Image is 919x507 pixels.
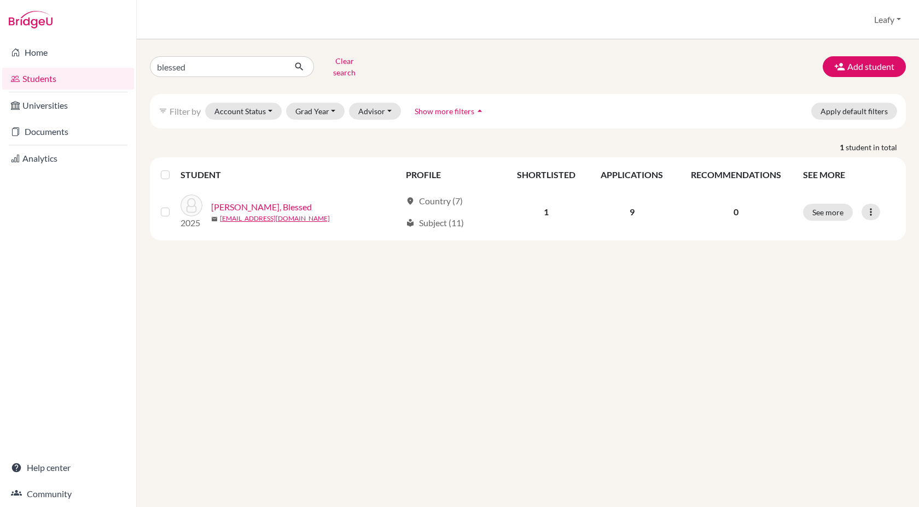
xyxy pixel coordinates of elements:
[406,216,464,229] div: Subject (11)
[406,219,415,227] span: local_library
[2,95,134,116] a: Universities
[2,68,134,90] a: Students
[2,121,134,143] a: Documents
[683,205,790,219] p: 0
[2,457,134,479] a: Help center
[406,194,463,208] div: Country (7)
[211,201,312,214] a: [PERSON_NAME], Blessed
[840,142,846,153] strong: 1
[803,204,853,221] button: See more
[399,162,504,188] th: PROFILE
[9,11,53,28] img: Bridge-U
[823,56,906,77] button: Add student
[588,188,676,236] td: 9
[170,106,201,116] span: Filter by
[415,107,474,116] span: Show more filters
[406,197,415,205] span: location_on
[220,214,330,223] a: [EMAIL_ADDRESS][DOMAIN_NAME]
[588,162,676,188] th: APPLICATIONS
[2,148,134,169] a: Analytics
[181,194,202,216] img: Matsikidze, Blessed
[181,162,399,188] th: STUDENT
[811,103,897,120] button: Apply default filters
[869,9,906,30] button: Leafy
[205,103,282,120] button: Account Status
[159,107,167,115] i: filter_list
[211,216,218,222] span: mail
[150,56,286,77] input: Find student by name...
[349,103,401,120] button: Advisor
[504,162,588,188] th: SHORTLISTED
[504,188,588,236] td: 1
[796,162,901,188] th: SEE MORE
[676,162,796,188] th: RECOMMENDATIONS
[846,142,906,153] span: student in total
[314,52,375,81] button: Clear search
[2,42,134,63] a: Home
[286,103,345,120] button: Grad Year
[405,103,495,120] button: Show more filtersarrow_drop_up
[2,483,134,505] a: Community
[474,105,485,116] i: arrow_drop_up
[181,216,202,229] p: 2025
